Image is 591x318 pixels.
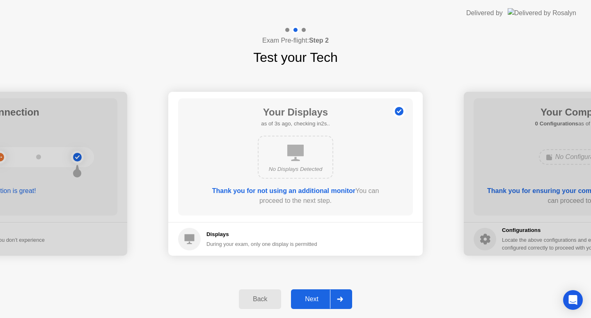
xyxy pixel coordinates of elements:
div: No Displays Detected [265,165,326,173]
b: Step 2 [309,37,329,44]
b: Thank you for not using an additional monitor [212,187,355,194]
h5: Displays [206,230,317,238]
h5: as of 3s ago, checking in2s.. [261,120,330,128]
button: Next [291,289,352,309]
button: Back [239,289,281,309]
div: Open Intercom Messenger [563,290,583,310]
h1: Test your Tech [253,48,338,67]
h1: Your Displays [261,105,330,120]
div: During your exam, only one display is permitted [206,240,317,248]
h4: Exam Pre-flight: [262,36,329,45]
div: Delivered by [466,8,503,18]
div: Back [241,295,279,303]
img: Delivered by Rosalyn [508,8,576,18]
div: Next [293,295,330,303]
div: You can proceed to the next step. [202,186,389,206]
